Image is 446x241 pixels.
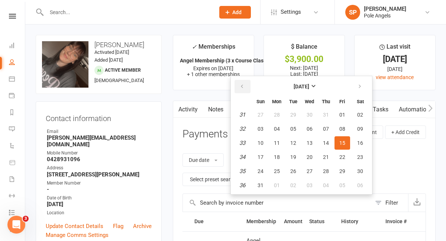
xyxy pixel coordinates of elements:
[239,126,245,132] em: 32
[285,136,301,150] button: 12
[274,182,280,188] span: 01
[269,136,285,150] button: 11
[371,194,408,212] button: Filter
[351,179,370,192] button: 06
[318,136,334,150] button: 14
[239,140,245,146] em: 33
[272,99,281,104] small: Monday
[339,140,345,146] span: 15
[9,155,26,172] a: Product Sales
[258,168,264,174] span: 24
[46,111,152,123] h3: Contact information
[361,55,429,63] div: [DATE]
[9,71,26,88] a: Calendar
[258,126,264,132] span: 03
[318,122,334,136] button: 07
[269,179,285,192] button: 01
[323,112,329,118] span: 31
[290,182,296,188] span: 02
[361,65,429,73] div: [DATE]
[294,84,309,89] strong: [DATE]
[182,153,224,167] button: Due date
[351,150,370,164] button: 23
[364,12,406,19] div: Pole Angels
[368,101,394,118] a: Tasks
[94,78,144,83] span: [DEMOGRAPHIC_DATA]
[385,198,398,207] div: Filter
[291,42,317,55] div: $ Balance
[269,108,285,121] button: 28
[94,57,123,63] time: Added [DATE]
[289,99,297,104] small: Tuesday
[274,126,280,132] span: 04
[9,38,26,55] a: Dashboard
[379,42,410,55] div: Last visit
[339,182,345,188] span: 05
[307,182,313,188] span: 03
[302,150,317,164] button: 20
[243,212,281,231] th: Membership
[334,108,350,121] button: 01
[385,126,426,139] button: + Add Credit
[382,212,410,231] th: Invoice #
[9,55,26,71] a: People
[46,231,109,240] a: Manage Comms Settings
[285,108,301,121] button: 29
[339,126,345,132] span: 08
[323,126,329,132] span: 07
[290,154,296,160] span: 19
[258,112,264,118] span: 27
[290,140,296,146] span: 12
[334,136,350,150] button: 15
[339,99,345,104] small: Friday
[94,49,129,55] time: Activated [DATE]
[47,150,152,157] div: Mobile Number
[351,108,370,121] button: 02
[253,108,268,121] button: 27
[47,128,152,135] div: Email
[256,99,265,104] small: Sunday
[302,108,317,121] button: 30
[9,88,26,105] a: Payments
[339,154,345,160] span: 22
[357,140,363,146] span: 16
[351,165,370,178] button: 30
[232,9,242,15] span: Add
[307,154,313,160] span: 20
[271,65,338,77] p: Next: [DATE] Last: [DATE]
[47,180,152,187] div: Member Number
[290,168,296,174] span: 26
[203,101,229,118] a: Notes
[285,122,301,136] button: 05
[285,179,301,192] button: 02
[47,156,152,163] strong: 0428931096
[9,105,26,121] a: Reports
[307,168,313,174] span: 27
[47,171,152,178] strong: [STREET_ADDRESS][PERSON_NAME]
[334,122,350,136] button: 08
[318,179,334,192] button: 04
[274,154,280,160] span: 18
[193,65,233,71] span: Expires on [DATE]
[253,179,268,192] button: 31
[219,6,251,19] button: Add
[274,168,280,174] span: 25
[322,99,330,104] small: Thursday
[302,179,317,192] button: 03
[192,42,235,56] div: Memberships
[351,122,370,136] button: 09
[269,122,285,136] button: 04
[23,216,29,222] span: 3
[334,165,350,178] button: 29
[274,112,280,118] span: 28
[307,112,313,118] span: 30
[187,71,240,77] span: + 1 other memberships
[305,99,314,104] small: Wednesday
[345,5,360,20] div: SP
[253,122,268,136] button: 03
[173,101,203,118] a: Activity
[290,112,296,118] span: 29
[47,201,152,208] strong: [DATE]
[364,6,406,12] div: [PERSON_NAME]
[258,182,264,188] span: 31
